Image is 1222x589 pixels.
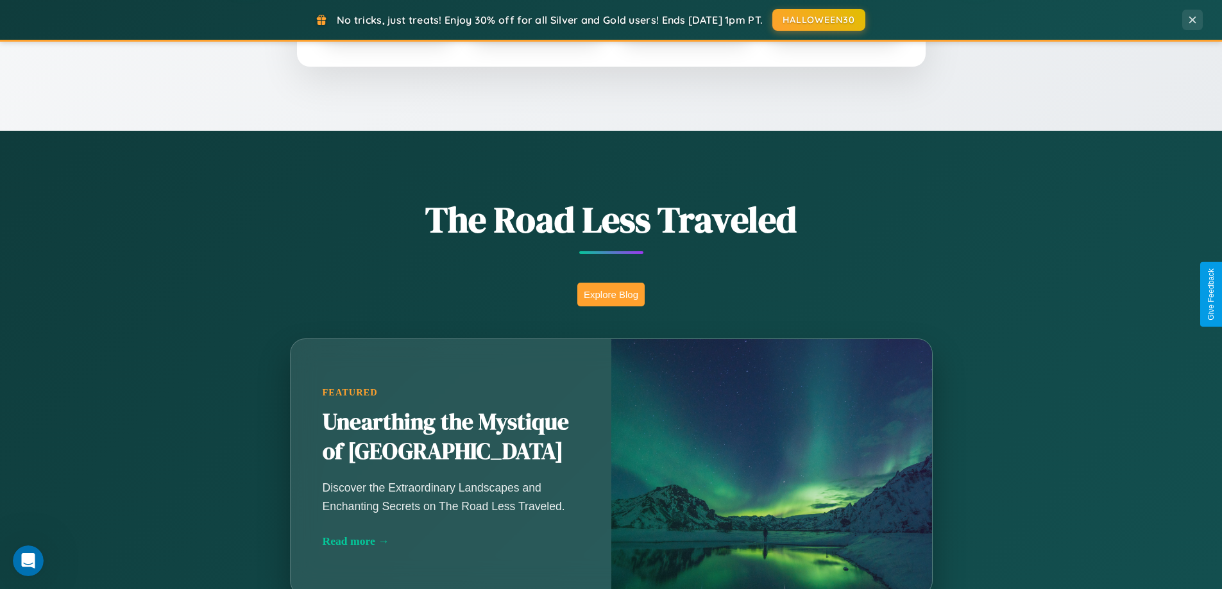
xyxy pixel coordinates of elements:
button: Explore Blog [577,283,645,306]
iframe: Intercom live chat [13,545,44,576]
button: HALLOWEEN30 [772,9,865,31]
span: No tricks, just treats! Enjoy 30% off for all Silver and Gold users! Ends [DATE] 1pm PT. [337,13,763,26]
p: Discover the Extraordinary Landscapes and Enchanting Secrets on The Road Less Traveled. [323,479,579,515]
div: Give Feedback [1207,269,1216,320]
div: Read more → [323,535,579,548]
h1: The Road Less Traveled [226,195,996,244]
div: Featured [323,387,579,398]
h2: Unearthing the Mystique of [GEOGRAPHIC_DATA] [323,408,579,467]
